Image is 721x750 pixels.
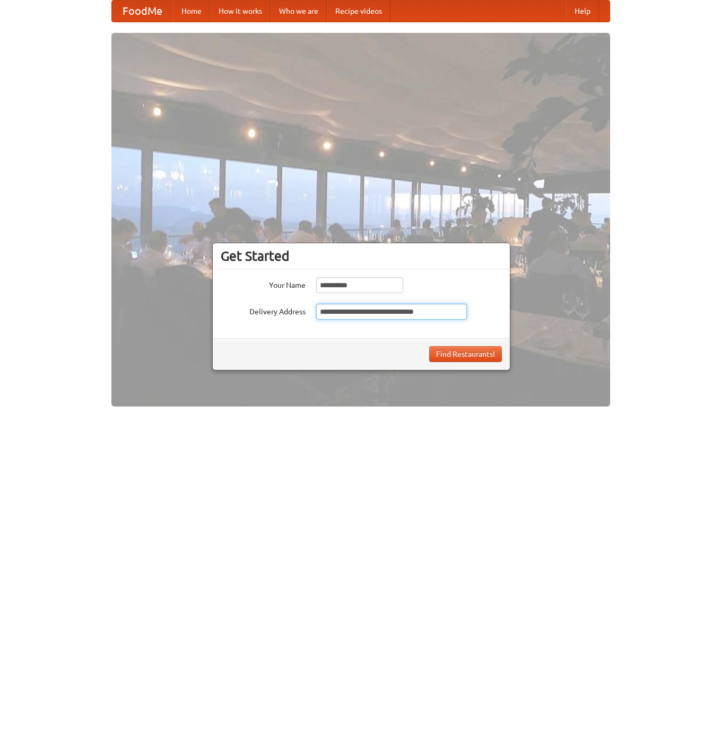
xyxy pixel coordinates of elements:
label: Delivery Address [221,304,306,317]
h3: Get Started [221,248,502,264]
a: Who we are [271,1,327,22]
a: Recipe videos [327,1,390,22]
a: How it works [210,1,271,22]
label: Your Name [221,277,306,290]
button: Find Restaurants! [429,346,502,362]
a: FoodMe [112,1,173,22]
a: Help [566,1,599,22]
a: Home [173,1,210,22]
